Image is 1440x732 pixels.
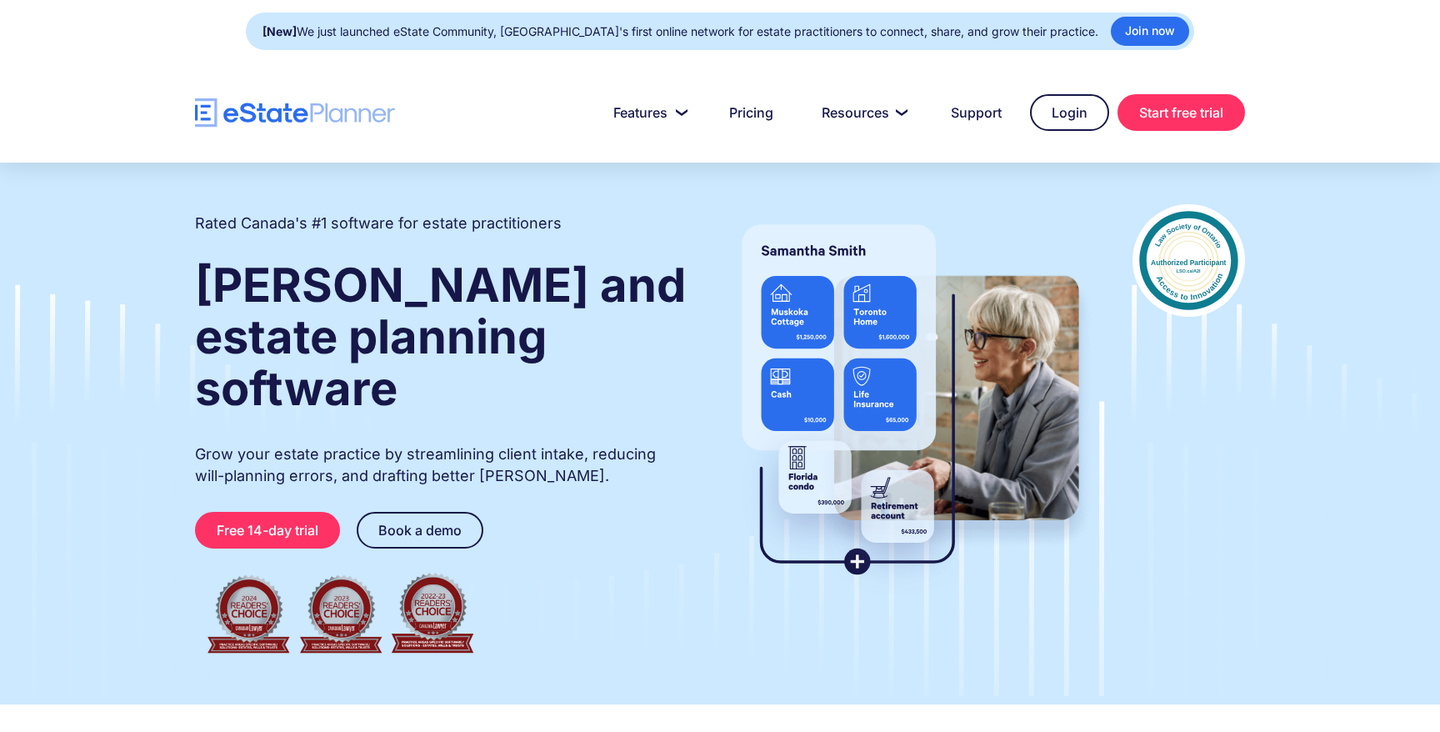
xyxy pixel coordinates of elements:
[1030,94,1109,131] a: Login
[722,204,1099,596] img: estate planner showing wills to their clients, using eState Planner, a leading estate planning so...
[262,24,297,38] strong: [New]
[931,96,1022,129] a: Support
[709,96,793,129] a: Pricing
[357,512,483,549] a: Book a demo
[1117,94,1245,131] a: Start free trial
[1111,17,1189,46] a: Join now
[195,213,562,234] h2: Rated Canada's #1 software for estate practitioners
[195,512,340,549] a: Free 14-day trial
[195,444,688,487] p: Grow your estate practice by streamlining client intake, reducing will-planning errors, and draft...
[262,20,1098,43] div: We just launched eState Community, [GEOGRAPHIC_DATA]'s first online network for estate practition...
[195,257,686,417] strong: [PERSON_NAME] and estate planning software
[195,98,395,128] a: home
[593,96,701,129] a: Features
[802,96,922,129] a: Resources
